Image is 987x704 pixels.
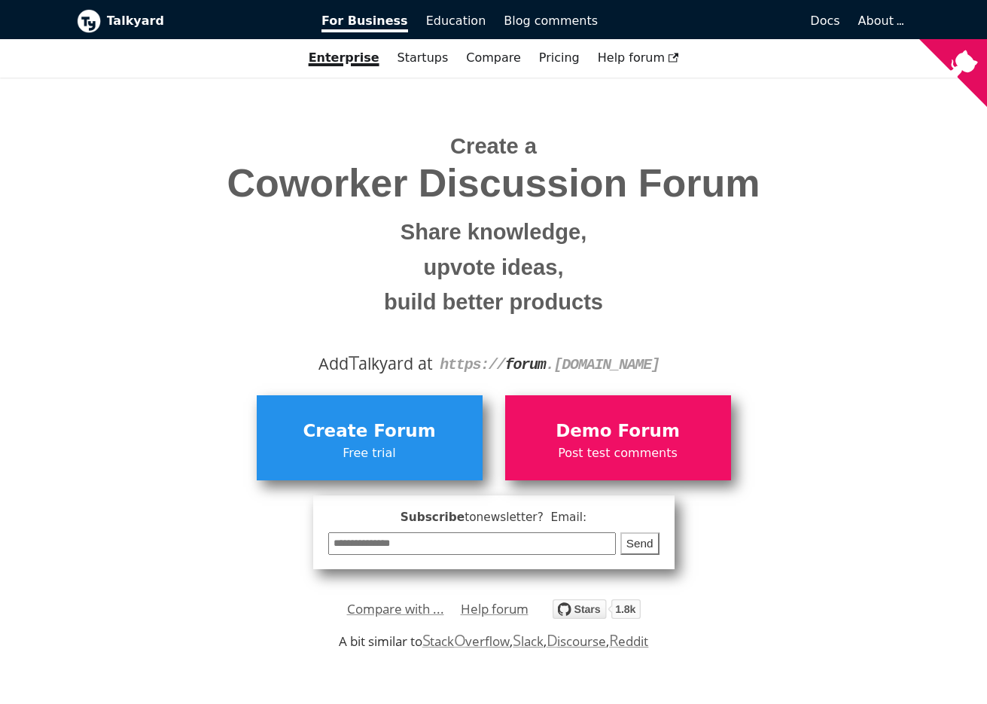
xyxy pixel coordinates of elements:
[589,45,688,71] a: Help forum
[88,351,900,376] div: Add alkyard at
[513,417,723,446] span: Demo Forum
[505,395,731,480] a: Demo ForumPost test comments
[505,356,546,373] strong: forum
[257,395,483,480] a: Create ForumFree trial
[547,632,606,650] a: Discourse
[88,162,900,205] span: Coworker Discussion Forum
[88,215,900,250] small: Share knowledge,
[321,14,408,32] span: For Business
[388,45,458,71] a: Startups
[328,508,660,527] span: Subscribe
[504,14,598,28] span: Blog comments
[88,285,900,320] small: build better products
[609,632,648,650] a: Reddit
[513,629,521,651] span: S
[88,250,900,285] small: upvote ideas,
[450,134,537,158] span: Create a
[426,14,486,28] span: Education
[598,50,679,65] span: Help forum
[77,9,101,33] img: Talkyard logo
[513,443,723,463] span: Post test comments
[465,510,586,524] span: to newsletter ? Email:
[547,629,558,651] span: D
[513,632,543,650] a: Slack
[264,443,475,463] span: Free trial
[440,356,660,373] code: https:// . [DOMAIN_NAME]
[495,8,607,34] a: Blog comments
[300,45,388,71] a: Enterprise
[77,9,301,33] a: Talkyard logoTalkyard
[349,349,359,376] span: T
[858,14,902,28] a: About
[530,45,589,71] a: Pricing
[422,629,431,651] span: S
[609,629,619,651] span: R
[553,599,641,619] img: talkyard.svg
[107,11,301,31] b: Talkyard
[312,8,417,34] a: For Business
[454,629,466,651] span: O
[422,632,510,650] a: StackOverflow
[264,417,475,446] span: Create Forum
[620,532,660,556] button: Send
[347,598,444,620] a: Compare with ...
[466,50,521,65] a: Compare
[810,14,839,28] span: Docs
[461,598,529,620] a: Help forum
[417,8,495,34] a: Education
[607,8,849,34] a: Docs
[553,602,641,623] a: Star debiki/talkyard on GitHub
